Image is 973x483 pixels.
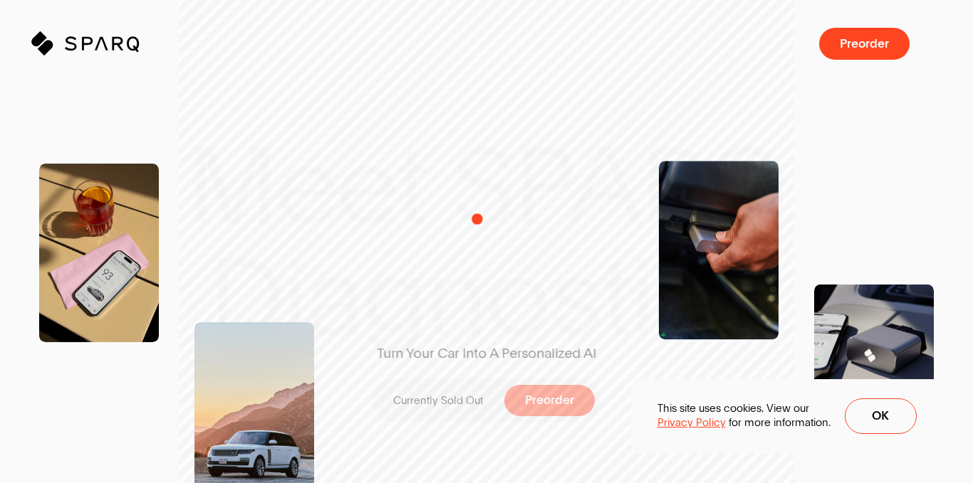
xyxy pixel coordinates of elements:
[352,344,620,363] span: Turn Your Car Into A Personalized AI
[393,393,483,408] p: Currently Sold Out
[819,28,910,59] button: Preorder a SPARQ Diagnostics Device
[845,398,917,434] button: Ok
[872,410,889,423] span: Ok
[657,415,726,430] a: Privacy Policy
[814,285,934,388] img: Product Shot of a SPARQ Diagnostics Device
[657,401,831,430] p: This site uses cookies. View our for more information.
[504,385,595,416] button: Preorder
[525,394,574,407] span: Preorder
[840,38,889,51] span: Preorder
[659,161,779,340] img: SPARQ Diagnostics being inserting into an OBD Port
[39,164,159,342] img: SPARQ app open in an iPhone on the Table
[377,344,596,363] span: Turn Your Car Into A Personalized AI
